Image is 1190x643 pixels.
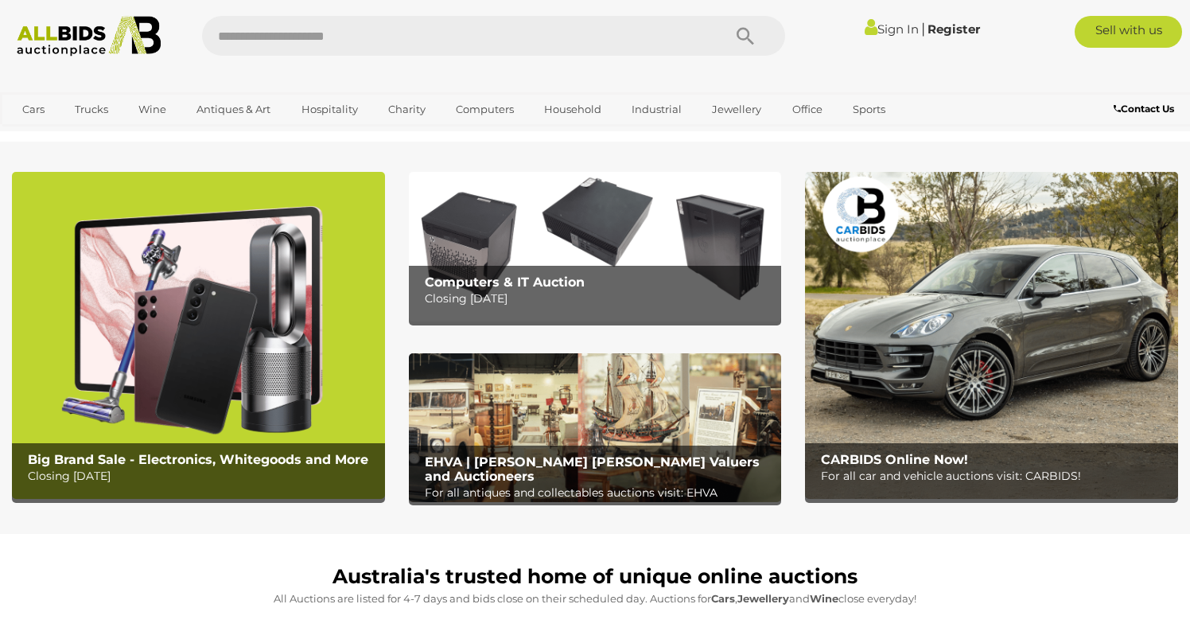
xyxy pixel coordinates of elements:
span: | [921,20,925,37]
img: Computers & IT Auction [409,172,782,321]
img: Allbids.com.au [9,16,169,57]
p: Closing [DATE] [28,466,377,486]
a: Big Brand Sale - Electronics, Whitegoods and More Big Brand Sale - Electronics, Whitegoods and Mo... [12,172,385,499]
a: Computers [445,96,524,123]
b: Contact Us [1114,103,1174,115]
b: CARBIDS Online Now! [821,452,968,467]
a: Industrial [621,96,692,123]
a: Register [927,21,980,37]
strong: Wine [810,592,838,605]
img: CARBIDS Online Now! [805,172,1178,499]
a: Computers & IT Auction Computers & IT Auction Closing [DATE] [409,172,782,321]
button: Search [706,16,785,56]
a: Sign In [865,21,919,37]
b: EHVA | [PERSON_NAME] [PERSON_NAME] Valuers and Auctioneers [425,454,760,484]
strong: Cars [711,592,735,605]
a: [GEOGRAPHIC_DATA] [12,123,146,149]
strong: Jewellery [737,592,789,605]
img: Big Brand Sale - Electronics, Whitegoods and More [12,172,385,499]
a: Charity [378,96,436,123]
a: Trucks [64,96,119,123]
a: EHVA | Evans Hastings Valuers and Auctioneers EHVA | [PERSON_NAME] [PERSON_NAME] Valuers and Auct... [409,353,782,503]
img: EHVA | Evans Hastings Valuers and Auctioneers [409,353,782,503]
p: Closing [DATE] [425,289,774,309]
b: Computers & IT Auction [425,275,585,290]
a: Sell with us [1075,16,1182,48]
b: Big Brand Sale - Electronics, Whitegoods and More [28,452,368,467]
a: Antiques & Art [186,96,281,123]
a: Contact Us [1114,100,1178,118]
a: Office [782,96,833,123]
a: Household [534,96,612,123]
a: Hospitality [291,96,368,123]
a: CARBIDS Online Now! CARBIDS Online Now! For all car and vehicle auctions visit: CARBIDS! [805,172,1178,499]
h1: Australia's trusted home of unique online auctions [20,566,1170,588]
a: Jewellery [702,96,772,123]
a: Wine [128,96,177,123]
p: All Auctions are listed for 4-7 days and bids close on their scheduled day. Auctions for , and cl... [20,590,1170,608]
p: For all car and vehicle auctions visit: CARBIDS! [821,466,1170,486]
a: Cars [12,96,55,123]
a: Sports [842,96,896,123]
p: For all antiques and collectables auctions visit: EHVA [425,483,774,503]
